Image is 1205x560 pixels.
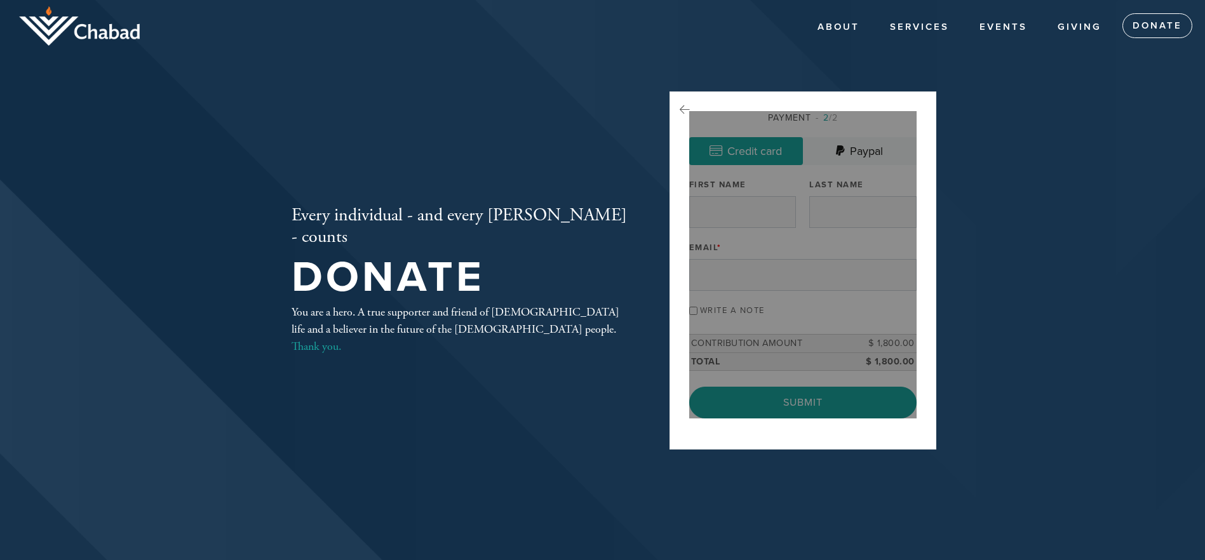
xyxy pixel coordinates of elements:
[1122,13,1192,39] a: Donate
[880,15,959,39] a: Services
[1048,15,1111,39] a: Giving
[292,257,628,298] h1: Donate
[19,6,140,46] img: logo_half.png
[292,303,628,355] div: You are a hero. A true supporter and friend of [DEMOGRAPHIC_DATA] life and a believer in the futu...
[808,15,869,39] a: About
[292,339,341,354] a: Thank you.
[970,15,1037,39] a: Events
[292,205,628,248] h2: Every individual - and every [PERSON_NAME] - counts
